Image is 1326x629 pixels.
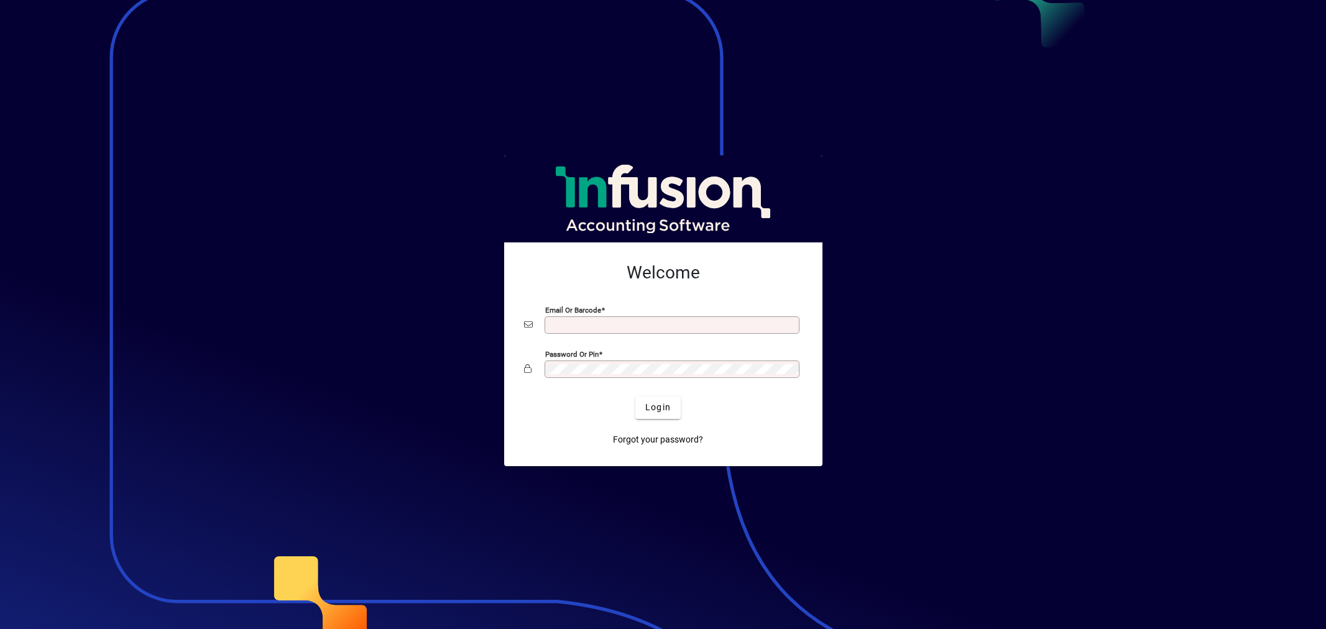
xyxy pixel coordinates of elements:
[524,262,803,283] h2: Welcome
[613,433,703,446] span: Forgot your password?
[545,349,599,358] mat-label: Password or Pin
[635,397,681,419] button: Login
[545,305,601,314] mat-label: Email or Barcode
[608,429,708,451] a: Forgot your password?
[645,401,671,414] span: Login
